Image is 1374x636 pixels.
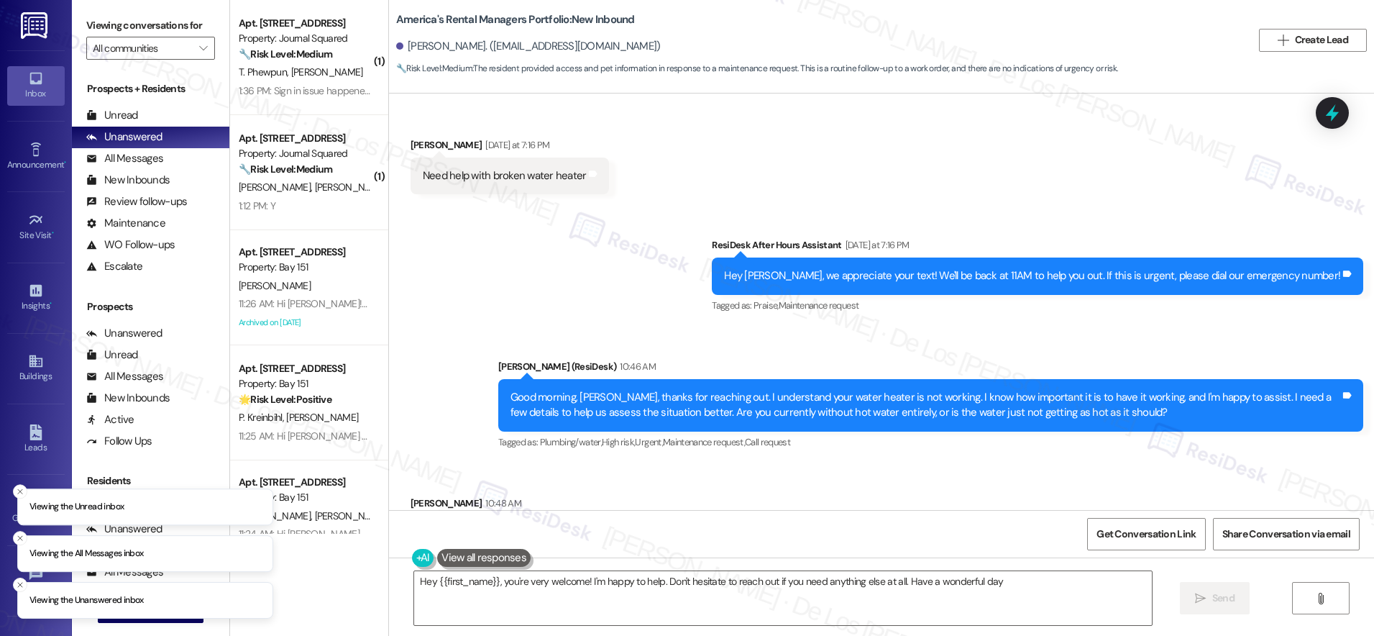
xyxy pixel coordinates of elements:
[7,349,65,388] a: Buildings
[239,31,372,46] div: Property: Journal Squared
[712,295,1363,316] div: Tagged as:
[1278,35,1288,46] i: 
[64,158,66,168] span: •
[72,81,229,96] div: Prospects + Residents
[86,434,152,449] div: Follow Ups
[50,299,52,309] span: •
[86,130,162,145] div: Unanswered
[396,61,1118,76] span: : The resident provided access and pet information in response to a maintenance request. This is ...
[482,137,549,153] div: [DATE] at 7:16 PM
[7,491,65,530] a: Guest Cards
[423,168,587,183] div: Need help with broken water heater
[1212,591,1235,606] span: Send
[7,420,65,459] a: Leads
[239,376,372,391] div: Property: Bay 151
[1295,32,1348,47] span: Create Lead
[411,496,574,516] div: [PERSON_NAME]
[86,216,165,231] div: Maintenance
[72,473,229,489] div: Residents
[286,411,358,424] span: [PERSON_NAME]
[237,314,373,332] div: Archived on [DATE]
[86,237,175,253] div: WO Follow-ups
[239,475,372,490] div: Apt. [STREET_ADDRESS]
[239,181,315,194] span: [PERSON_NAME]
[724,268,1340,283] div: Hey [PERSON_NAME], we appreciate your text! We'll be back at 11AM to help you out. If this is urg...
[239,509,315,522] span: [PERSON_NAME]
[199,42,207,54] i: 
[239,199,275,212] div: 1:12 PM: Y
[7,561,65,600] a: Templates •
[1222,527,1350,542] span: Share Conversation via email
[754,299,778,312] span: Praise ,
[86,108,138,123] div: Unread
[239,279,311,292] span: [PERSON_NAME]
[1259,29,1367,52] button: Create Lead
[86,391,170,406] div: New Inbounds
[52,228,54,238] span: •
[72,299,229,314] div: Prospects
[396,63,472,74] strong: 🔧 Risk Level: Medium
[663,436,745,448] span: Maintenance request ,
[239,65,291,78] span: T. Phewpun
[540,436,602,448] span: Plumbing/water ,
[86,347,138,363] div: Unread
[239,260,372,275] div: Property: Bay 151
[239,163,332,176] strong: 🔧 Risk Level: Medium
[239,245,372,260] div: Apt. [STREET_ADDRESS]
[482,496,521,511] div: 10:48 AM
[86,259,142,274] div: Escalate
[616,359,656,374] div: 10:46 AM
[314,509,386,522] span: [PERSON_NAME]
[93,37,192,60] input: All communities
[239,146,372,161] div: Property: Journal Squared
[396,39,661,54] div: [PERSON_NAME]. ([EMAIL_ADDRESS][DOMAIN_NAME])
[1195,593,1206,604] i: 
[239,47,332,60] strong: 🔧 Risk Level: Medium
[239,361,372,376] div: Apt. [STREET_ADDRESS]
[86,412,134,427] div: Active
[13,531,27,545] button: Close toast
[21,12,50,39] img: ResiDesk Logo
[411,137,610,158] div: [PERSON_NAME]
[1180,582,1250,614] button: Send
[86,14,215,37] label: Viewing conversations for
[7,278,65,317] a: Insights •
[635,436,662,448] span: Urgent ,
[13,578,27,592] button: Close toast
[1213,518,1360,550] button: Share Conversation via email
[1315,593,1326,604] i: 
[1096,527,1196,542] span: Get Conversation Link
[396,12,635,27] b: America's Rental Managers Portfolio: New Inbound
[86,326,162,341] div: Unanswered
[86,173,170,188] div: New Inbounds
[29,501,124,514] p: Viewing the Unread inbox
[239,393,331,406] strong: 🌟 Risk Level: Positive
[86,194,187,209] div: Review follow-ups
[602,436,636,448] span: High risk ,
[842,237,910,253] div: [DATE] at 7:16 PM
[239,84,506,97] div: 1:36 PM: Sign in issue happened all the time and just doesnt stsrt
[1087,518,1205,550] button: Get Conversation Link
[290,65,362,78] span: [PERSON_NAME]
[29,594,144,607] p: Viewing the Unanswered inbox
[7,66,65,105] a: Inbox
[7,208,65,247] a: Site Visit •
[29,548,144,560] p: Viewing the All Messages inbox
[314,181,386,194] span: [PERSON_NAME]
[13,484,27,499] button: Close toast
[712,237,1363,258] div: ResiDesk After Hours Assistant
[239,490,372,505] div: Property: Bay 151
[414,571,1152,625] textarea: Hey {{first_name}}, you're very welcome! I'm happy to help. Don't hesitate to reach out if you ne...
[498,432,1363,453] div: Tagged as:
[239,16,372,31] div: Apt. [STREET_ADDRESS]
[239,131,372,146] div: Apt. [STREET_ADDRESS]
[239,411,286,424] span: P. Kreinbihl
[498,359,1363,379] div: [PERSON_NAME] (ResiDesk)
[86,151,163,166] div: All Messages
[745,436,790,448] span: Call request
[86,369,163,384] div: All Messages
[510,390,1340,421] div: Good morning, [PERSON_NAME], thanks for reaching out. I understand your water heater is not worki...
[779,299,859,312] span: Maintenance request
